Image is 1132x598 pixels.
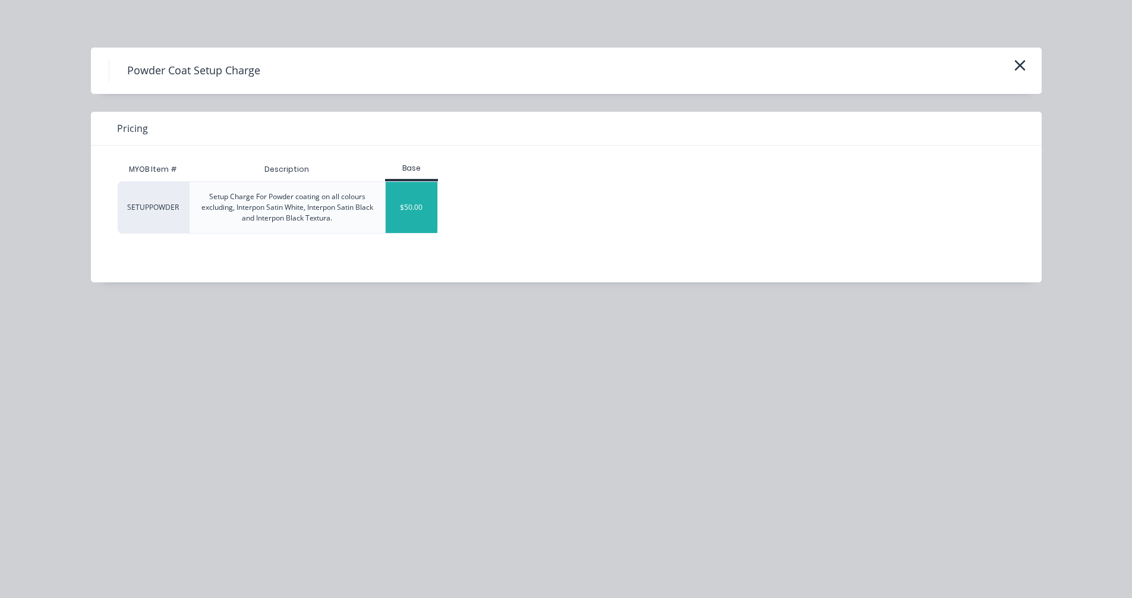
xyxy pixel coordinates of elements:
div: Base [385,163,438,174]
div: MYOB Item # [118,158,189,181]
div: SETUPPOWDER [118,181,189,234]
div: Description [255,155,319,184]
span: Pricing [117,121,148,136]
h4: Powder Coat Setup Charge [109,59,278,82]
div: Setup Charge For Powder coating on all colours excluding, Interpon Satin White, Interpon Satin Bl... [199,191,376,224]
div: $50.00 [386,182,437,233]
